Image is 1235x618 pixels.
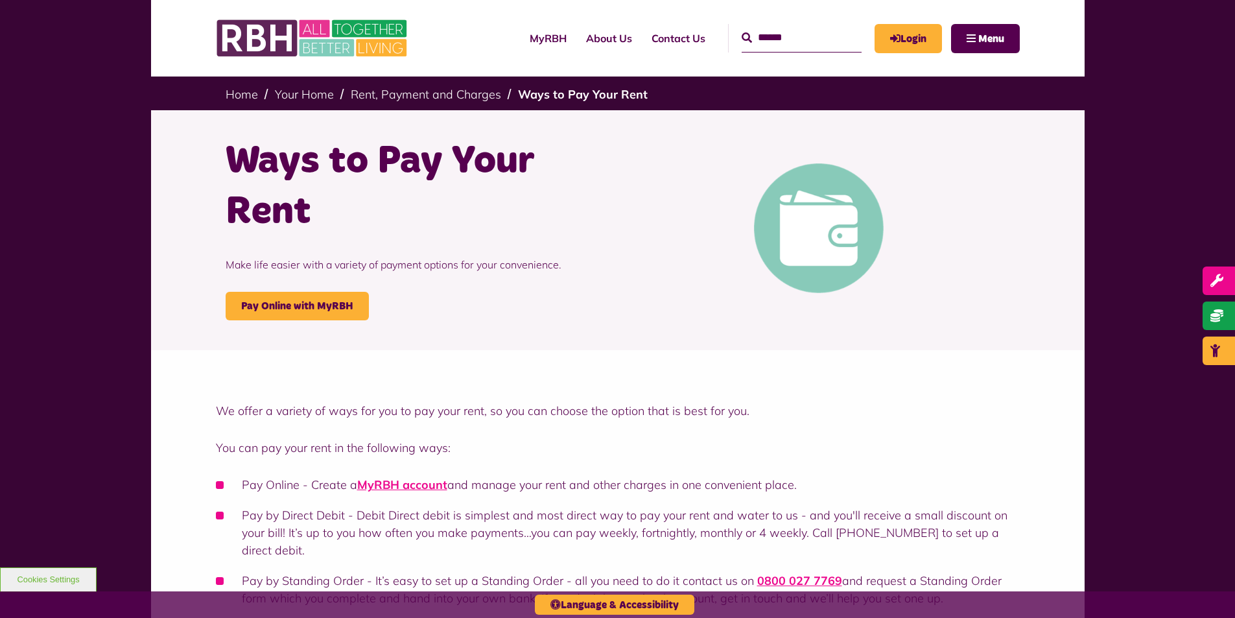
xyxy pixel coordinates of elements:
[216,476,1020,493] li: Pay Online - Create a and manage your rent and other charges in one convenient place.
[226,87,258,102] a: Home
[1177,560,1235,618] iframe: Netcall Web Assistant for live chat
[226,292,369,320] a: Pay Online with MyRBH
[520,21,576,56] a: MyRBH
[216,572,1020,607] li: Pay by Standing Order - It’s easy to set up a Standing Order - all you need to do it contact us on
[226,136,608,237] h1: Ways to Pay Your Rent
[242,573,1002,606] span: and request a Standing Order form which you complete and hand into your own bank. If you don’t ha...
[978,34,1004,44] span: Menu
[216,402,1020,420] p: We offer a variety of ways for you to pay your rent, so you can choose the option that is best fo...
[351,87,501,102] a: Rent, Payment and Charges
[535,595,694,615] button: Language & Accessibility
[757,573,842,588] a: call 08000277769
[754,163,884,293] img: Pay Rent
[216,439,1020,457] p: You can pay your rent in the following ways:
[216,13,410,64] img: RBH
[357,477,447,492] a: MyRBH account
[875,24,942,53] a: MyRBH
[518,87,648,102] a: Ways to Pay Your Rent
[216,506,1020,559] li: Pay by Direct Debit - Debit Direct debit is simplest and most direct way to pay your rent and wat...
[226,237,608,292] p: Make life easier with a variety of payment options for your convenience.
[275,87,334,102] a: Your Home
[951,24,1020,53] button: Navigation
[642,21,715,56] a: Contact Us
[576,21,642,56] a: About Us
